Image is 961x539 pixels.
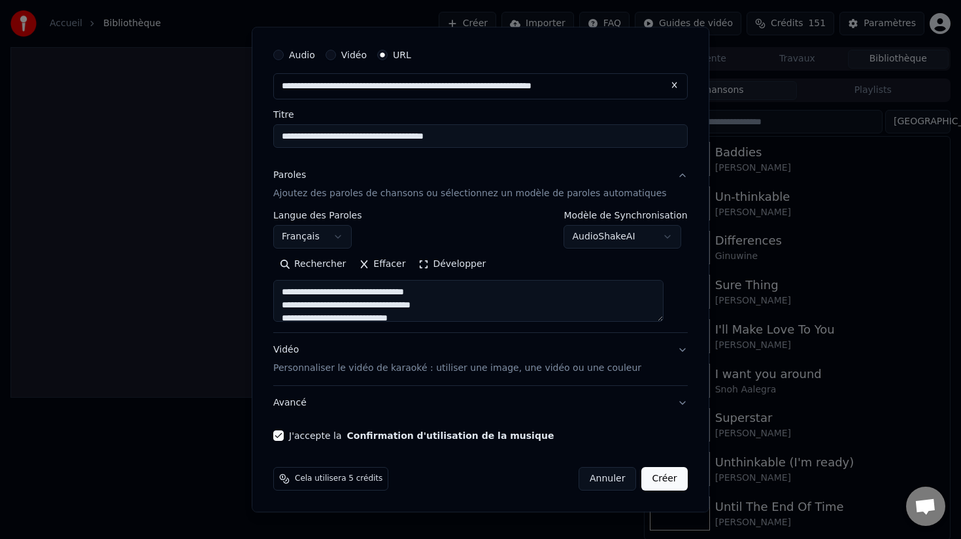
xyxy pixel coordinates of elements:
[564,211,688,220] label: Modèle de Synchronisation
[341,50,367,60] label: Vidéo
[273,386,688,420] button: Avancé
[273,211,362,220] label: Langue des Paroles
[273,110,688,119] label: Titre
[273,333,688,385] button: VidéoPersonnaliser le vidéo de karaoké : utiliser une image, une vidéo ou une couleur
[273,169,306,182] div: Paroles
[352,254,412,275] button: Effacer
[273,362,641,375] p: Personnaliser le vidéo de karaoké : utiliser une image, une vidéo ou une couleur
[642,467,688,491] button: Créer
[295,474,382,484] span: Cela utilisera 5 crédits
[273,343,641,375] div: Vidéo
[273,211,688,332] div: ParolesAjoutez des paroles de chansons ou sélectionnez un modèle de paroles automatiques
[579,467,636,491] button: Annuler
[393,50,411,60] label: URL
[273,158,688,211] button: ParolesAjoutez des paroles de chansons ou sélectionnez un modèle de paroles automatiques
[289,431,554,440] label: J'accepte la
[347,431,554,440] button: J'accepte la
[413,254,493,275] button: Développer
[273,187,667,200] p: Ajoutez des paroles de chansons ou sélectionnez un modèle de paroles automatiques
[273,254,352,275] button: Rechercher
[289,50,315,60] label: Audio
